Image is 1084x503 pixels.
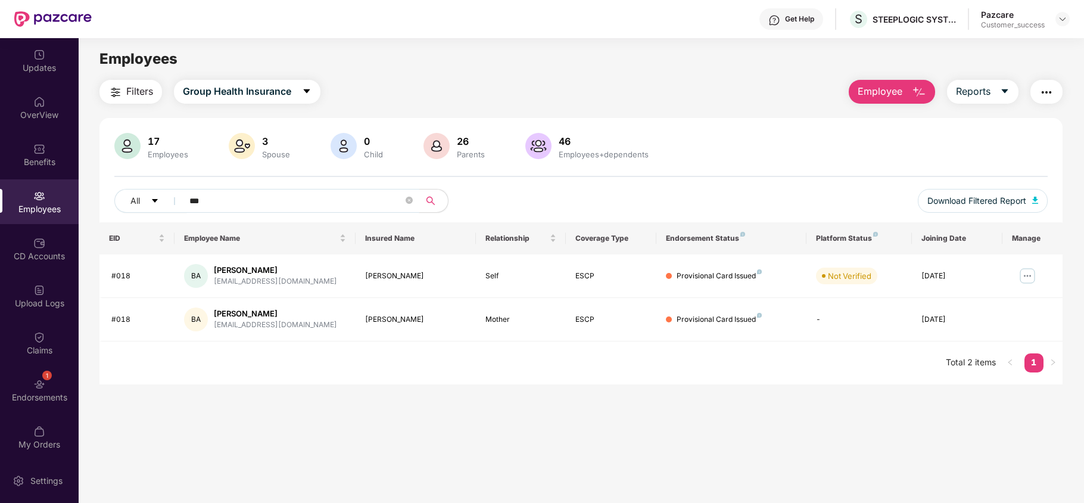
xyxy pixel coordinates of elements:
[183,84,291,99] span: Group Health Insurance
[921,314,993,325] div: [DATE]
[485,234,548,243] span: Relationship
[111,314,165,325] div: #018
[1001,353,1020,372] button: left
[768,14,780,26] img: svg+xml;base64,PHN2ZyBpZD0iSGVscC0zMngzMiIgeG1sbnM9Imh0dHA6Ly93d3cudzMub3JnLzIwMDAvc3ZnIiB3aWR0aD...
[114,133,141,159] img: svg+xml;base64,PHN2ZyB4bWxucz0iaHR0cDovL3d3dy53My5vcmcvMjAwMC9zdmciIHhtbG5zOnhsaW5rPSJodHRwOi8vd3...
[1049,359,1057,366] span: right
[33,49,45,61] img: svg+xml;base64,PHN2ZyBpZD0iVXBkYXRlZCIgeG1sbnM9Imh0dHA6Ly93d3cudzMub3JnLzIwMDAvc3ZnIiB3aWR0aD0iMj...
[214,308,337,319] div: [PERSON_NAME]
[575,271,647,282] div: ESCP
[757,269,762,274] img: svg+xml;base64,PHN2ZyB4bWxucz0iaHR0cDovL3d3dy53My5vcmcvMjAwMC9zdmciIHdpZHRoPSI4IiBoZWlnaHQ9IjgiIH...
[912,222,1002,254] th: Joining Date
[666,234,798,243] div: Endorsement Status
[365,271,466,282] div: [PERSON_NAME]
[1043,353,1063,372] button: right
[331,133,357,159] img: svg+xml;base64,PHN2ZyB4bWxucz0iaHR0cDovL3d3dy53My5vcmcvMjAwMC9zdmciIHhtbG5zOnhsaW5rPSJodHRwOi8vd3...
[454,150,487,159] div: Parents
[873,232,878,237] img: svg+xml;base64,PHN2ZyB4bWxucz0iaHR0cDovL3d3dy53My5vcmcvMjAwMC9zdmciIHdpZHRoPSI4IiBoZWlnaHQ9IjgiIH...
[151,197,159,206] span: caret-down
[362,135,385,147] div: 0
[1007,359,1014,366] span: left
[99,80,162,104] button: Filters
[485,314,557,325] div: Mother
[229,133,255,159] img: svg+xml;base64,PHN2ZyB4bWxucz0iaHR0cDovL3d3dy53My5vcmcvMjAwMC9zdmciIHhtbG5zOnhsaW5rPSJodHRwOi8vd3...
[858,84,902,99] span: Employee
[1024,353,1043,371] a: 1
[33,143,45,155] img: svg+xml;base64,PHN2ZyBpZD0iQmVuZWZpdHMiIHhtbG5zPSJodHRwOi8vd3d3LnczLm9yZy8yMDAwL3N2ZyIgd2lkdGg9Ij...
[946,353,996,372] li: Total 2 items
[184,264,208,288] div: BA
[260,135,292,147] div: 3
[356,222,476,254] th: Insured Name
[214,265,337,276] div: [PERSON_NAME]
[740,232,745,237] img: svg+xml;base64,PHN2ZyB4bWxucz0iaHR0cDovL3d3dy53My5vcmcvMjAwMC9zdmciIHdpZHRoPSI4IiBoZWlnaHQ9IjgiIH...
[1032,197,1038,204] img: svg+xml;base64,PHN2ZyB4bWxucz0iaHR0cDovL3d3dy53My5vcmcvMjAwMC9zdmciIHhtbG5zOnhsaW5rPSJodHRwOi8vd3...
[918,189,1048,213] button: Download Filtered Report
[981,20,1045,30] div: Customer_success
[108,85,123,100] img: svg+xml;base64,PHN2ZyB4bWxucz0iaHR0cDovL3d3dy53My5vcmcvMjAwMC9zdmciIHdpZHRoPSIyNCIgaGVpZ2h0PSIyNC...
[174,80,320,104] button: Group Health Insurancecaret-down
[575,314,647,325] div: ESCP
[1058,14,1067,24] img: svg+xml;base64,PHN2ZyBpZD0iRHJvcGRvd24tMzJ4MzIiIHhtbG5zPSJodHRwOi8vd3d3LnczLm9yZy8yMDAwL3N2ZyIgd2...
[13,475,24,487] img: svg+xml;base64,PHN2ZyBpZD0iU2V0dGluZy0yMHgyMCIgeG1sbnM9Imh0dHA6Ly93d3cudzMub3JnLzIwMDAvc3ZnIiB3aW...
[260,150,292,159] div: Spouse
[677,314,762,325] div: Provisional Card Issued
[927,194,1026,207] span: Download Filtered Report
[214,319,337,331] div: [EMAIL_ADDRESS][DOMAIN_NAME]
[111,271,165,282] div: #018
[302,86,312,97] span: caret-down
[33,426,45,437] img: svg+xml;base64,PHN2ZyBpZD0iTXlfT3JkZXJzIiBkYXRhLW5hbWU9Ik15IE9yZGVycyIgeG1sbnM9Imh0dHA6Ly93d3cudz...
[556,150,651,159] div: Employees+dependents
[419,196,442,206] span: search
[175,222,355,254] th: Employee Name
[873,14,956,25] div: STEEPLOGIC SYSTEMS PRIVATE LIMITED
[365,314,466,325] div: [PERSON_NAME]
[42,371,52,380] div: 1
[214,276,337,287] div: [EMAIL_ADDRESS][DOMAIN_NAME]
[1039,85,1054,100] img: svg+xml;base64,PHN2ZyB4bWxucz0iaHR0cDovL3d3dy53My5vcmcvMjAwMC9zdmciIHdpZHRoPSIyNCIgaGVpZ2h0PSIyNC...
[981,9,1045,20] div: Pazcare
[947,80,1018,104] button: Reportscaret-down
[485,271,557,282] div: Self
[27,475,66,487] div: Settings
[114,189,187,213] button: Allcaret-down
[33,96,45,108] img: svg+xml;base64,PHN2ZyBpZD0iSG9tZSIgeG1sbnM9Imh0dHA6Ly93d3cudzMub3JnLzIwMDAvc3ZnIiB3aWR0aD0iMjAiIG...
[126,84,153,99] span: Filters
[33,237,45,249] img: svg+xml;base64,PHN2ZyBpZD0iQ0RfQWNjb3VudHMiIGRhdGEtbmFtZT0iQ0QgQWNjb3VudHMiIHhtbG5zPSJodHRwOi8vd3...
[816,234,902,243] div: Platform Status
[556,135,651,147] div: 46
[406,195,413,207] span: close-circle
[454,135,487,147] div: 26
[33,284,45,296] img: svg+xml;base64,PHN2ZyBpZD0iVXBsb2FkX0xvZ3MiIGRhdGEtbmFtZT0iVXBsb2FkIExvZ3MiIHhtbG5zPSJodHRwOi8vd3...
[785,14,814,24] div: Get Help
[423,133,450,159] img: svg+xml;base64,PHN2ZyB4bWxucz0iaHR0cDovL3d3dy53My5vcmcvMjAwMC9zdmciIHhtbG5zOnhsaW5rPSJodHRwOi8vd3...
[406,197,413,204] span: close-circle
[109,234,156,243] span: EID
[566,222,656,254] th: Coverage Type
[855,12,862,26] span: S
[677,271,762,282] div: Provisional Card Issued
[525,133,552,159] img: svg+xml;base64,PHN2ZyB4bWxucz0iaHR0cDovL3d3dy53My5vcmcvMjAwMC9zdmciIHhtbG5zOnhsaW5rPSJodHRwOi8vd3...
[921,271,993,282] div: [DATE]
[1001,353,1020,372] li: Previous Page
[99,50,177,67] span: Employees
[1000,86,1010,97] span: caret-down
[757,313,762,318] img: svg+xml;base64,PHN2ZyB4bWxucz0iaHR0cDovL3d3dy53My5vcmcvMjAwMC9zdmciIHdpZHRoPSI4IiBoZWlnaHQ9IjgiIH...
[33,190,45,202] img: svg+xml;base64,PHN2ZyBpZD0iRW1wbG95ZWVzIiB4bWxucz0iaHR0cDovL3d3dy53My5vcmcvMjAwMC9zdmciIHdpZHRoPS...
[145,135,191,147] div: 17
[33,378,45,390] img: svg+xml;base64,PHN2ZyBpZD0iRW5kb3JzZW1lbnRzIiB4bWxucz0iaHR0cDovL3d3dy53My5vcmcvMjAwMC9zdmciIHdpZH...
[362,150,385,159] div: Child
[130,194,140,207] span: All
[33,331,45,343] img: svg+xml;base64,PHN2ZyBpZD0iQ2xhaW0iIHhtbG5zPSJodHRwOi8vd3d3LnczLm9yZy8yMDAwL3N2ZyIgd2lkdGg9IjIwIi...
[828,270,871,282] div: Not Verified
[1024,353,1043,372] li: 1
[849,80,935,104] button: Employee
[1043,353,1063,372] li: Next Page
[145,150,191,159] div: Employees
[1002,222,1063,254] th: Manage
[806,298,912,341] td: -
[476,222,566,254] th: Relationship
[184,234,337,243] span: Employee Name
[184,308,208,331] div: BA
[1018,266,1037,285] img: manageButton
